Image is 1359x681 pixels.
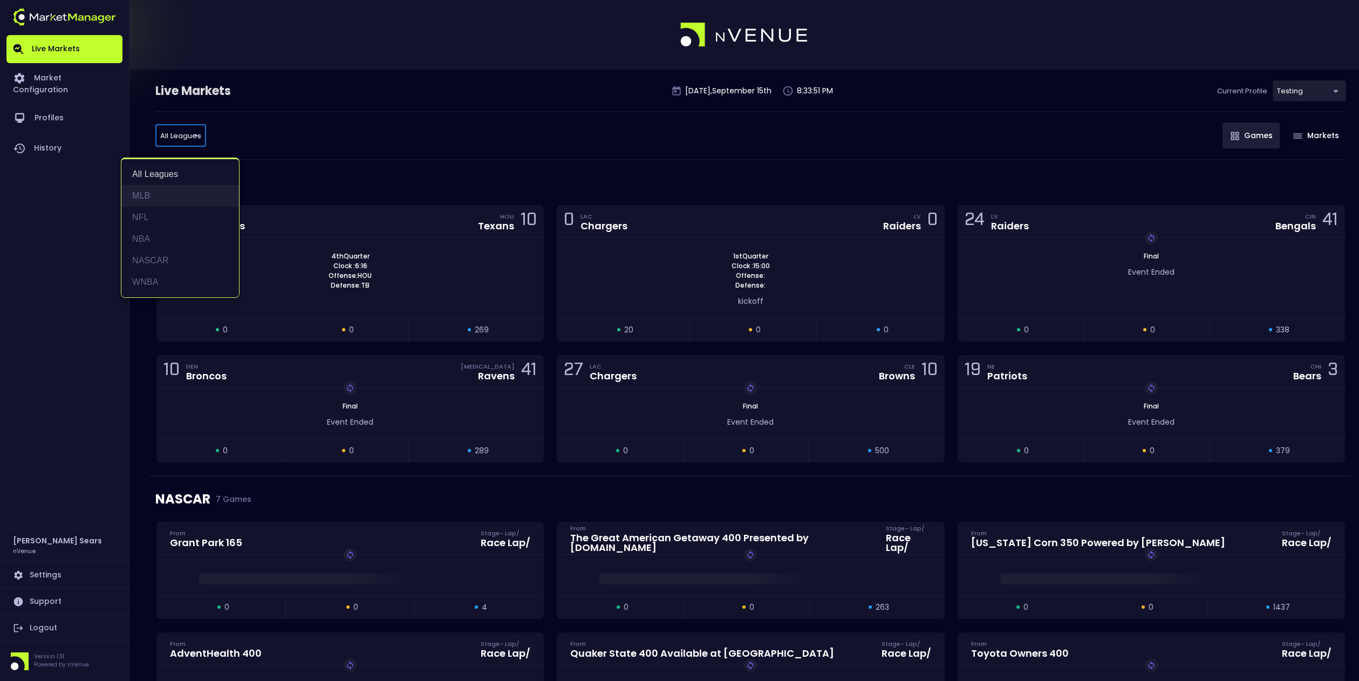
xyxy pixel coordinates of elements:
li: NFL [121,207,239,228]
li: NBA [121,228,239,250]
li: All Leagues [121,164,239,185]
li: NASCAR [121,250,239,271]
li: MLB [121,185,239,207]
li: WNBA [121,271,239,293]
